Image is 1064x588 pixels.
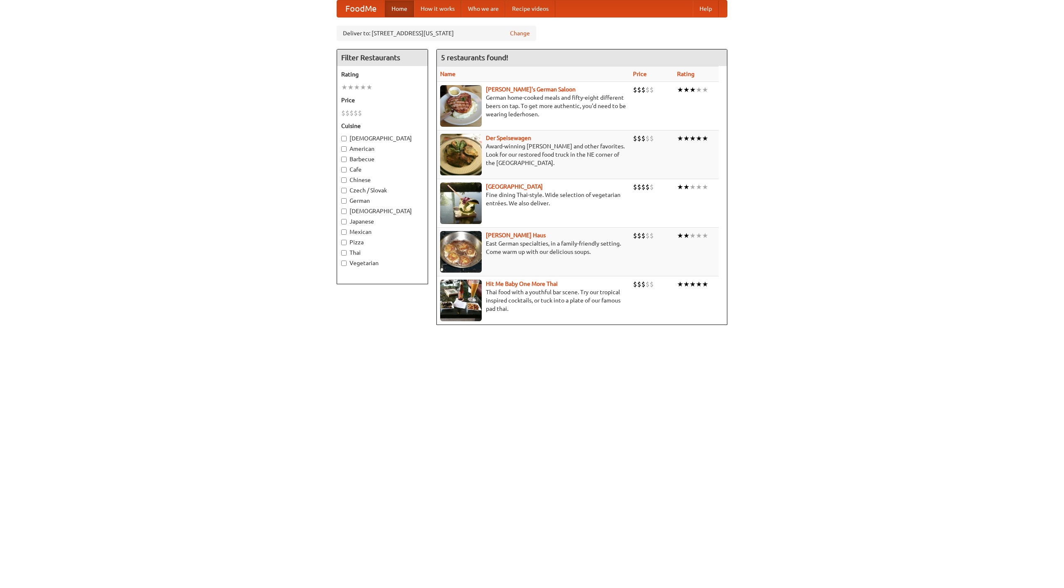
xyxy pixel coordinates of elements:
input: [DEMOGRAPHIC_DATA] [341,209,347,214]
li: $ [633,182,637,192]
li: ★ [677,231,683,240]
input: [DEMOGRAPHIC_DATA] [341,136,347,141]
li: $ [641,231,645,240]
li: ★ [690,134,696,143]
li: $ [637,231,641,240]
a: How it works [414,0,461,17]
label: Cafe [341,165,424,174]
li: ★ [677,182,683,192]
li: $ [341,108,345,118]
li: $ [637,182,641,192]
a: Home [385,0,414,17]
a: Who we are [461,0,505,17]
a: Recipe videos [505,0,555,17]
li: ★ [683,85,690,94]
li: ★ [702,85,708,94]
input: Thai [341,250,347,256]
li: ★ [683,182,690,192]
li: $ [345,108,350,118]
li: ★ [354,83,360,92]
img: babythai.jpg [440,280,482,321]
a: Der Speisewagen [486,135,531,141]
a: [PERSON_NAME] Haus [486,232,546,239]
input: Japanese [341,219,347,224]
a: Hit Me Baby One More Thai [486,280,558,287]
li: $ [645,134,650,143]
h4: Filter Restaurants [337,49,428,66]
li: $ [350,108,354,118]
li: ★ [702,231,708,240]
li: $ [645,182,650,192]
p: Fine dining Thai-style. Wide selection of vegetarian entrées. We also deliver. [440,191,626,207]
li: $ [354,108,358,118]
li: $ [633,85,637,94]
li: ★ [677,134,683,143]
b: [GEOGRAPHIC_DATA] [486,183,543,190]
li: ★ [696,182,702,192]
li: ★ [683,280,690,289]
li: ★ [702,182,708,192]
input: Barbecue [341,157,347,162]
li: ★ [677,85,683,94]
li: ★ [683,134,690,143]
p: German home-cooked meals and fifty-eight different beers on tap. To get more authentic, you'd nee... [440,93,626,118]
a: [PERSON_NAME]'s German Saloon [486,86,576,93]
input: American [341,146,347,152]
li: ★ [696,231,702,240]
p: Award-winning [PERSON_NAME] and other favorites. Look for our restored food truck in the NE corne... [440,142,626,167]
li: $ [633,231,637,240]
li: ★ [690,231,696,240]
li: $ [641,134,645,143]
input: Vegetarian [341,261,347,266]
input: Pizza [341,240,347,245]
a: Help [693,0,719,17]
label: Japanese [341,217,424,226]
input: Chinese [341,177,347,183]
label: [DEMOGRAPHIC_DATA] [341,207,424,215]
a: FoodMe [337,0,385,17]
li: $ [650,280,654,289]
label: German [341,197,424,205]
li: ★ [366,83,372,92]
h5: Cuisine [341,122,424,130]
li: $ [645,280,650,289]
label: Thai [341,248,424,257]
p: East German specialties, in a family-friendly setting. Come warm up with our delicious soups. [440,239,626,256]
li: $ [637,280,641,289]
li: $ [637,85,641,94]
li: $ [641,280,645,289]
label: Chinese [341,176,424,184]
input: Cafe [341,167,347,172]
li: $ [650,85,654,94]
li: ★ [696,134,702,143]
img: kohlhaus.jpg [440,231,482,273]
li: $ [637,134,641,143]
li: ★ [690,182,696,192]
h5: Price [341,96,424,104]
li: $ [358,108,362,118]
a: Name [440,71,456,77]
label: Pizza [341,238,424,246]
li: ★ [696,280,702,289]
li: ★ [683,231,690,240]
label: [DEMOGRAPHIC_DATA] [341,134,424,143]
a: Price [633,71,647,77]
li: ★ [702,280,708,289]
li: $ [633,134,637,143]
div: Deliver to: [STREET_ADDRESS][US_STATE] [337,26,536,41]
img: satay.jpg [440,182,482,224]
a: Change [510,29,530,37]
img: speisewagen.jpg [440,134,482,175]
li: ★ [347,83,354,92]
li: ★ [696,85,702,94]
li: ★ [690,85,696,94]
li: ★ [341,83,347,92]
li: $ [645,231,650,240]
h5: Rating [341,70,424,79]
li: ★ [360,83,366,92]
ng-pluralize: 5 restaurants found! [441,54,508,62]
li: $ [633,280,637,289]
